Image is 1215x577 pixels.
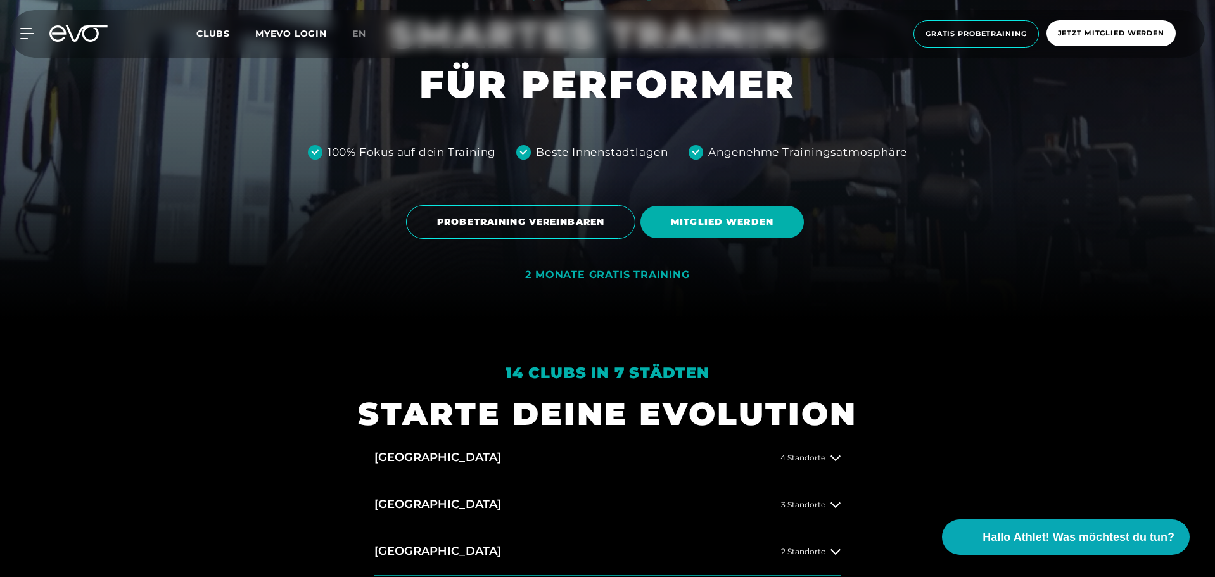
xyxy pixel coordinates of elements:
span: Gratis Probetraining [926,29,1027,39]
span: PROBETRAINING VEREINBAREN [437,215,604,229]
h2: [GEOGRAPHIC_DATA] [374,543,501,559]
span: 2 Standorte [781,547,825,555]
button: [GEOGRAPHIC_DATA]2 Standorte [374,528,841,575]
span: Clubs [196,28,230,39]
span: en [352,28,366,39]
em: 14 Clubs in 7 Städten [506,364,709,382]
span: 4 Standorte [780,453,825,462]
div: Angenehme Trainingsatmosphäre [708,144,907,161]
a: en [352,27,381,41]
button: [GEOGRAPHIC_DATA]3 Standorte [374,481,841,528]
a: MYEVO LOGIN [255,28,327,39]
span: Hallo Athlet! Was möchtest du tun? [983,529,1174,546]
span: Jetzt Mitglied werden [1058,28,1164,39]
span: MITGLIED WERDEN [671,215,773,229]
h2: [GEOGRAPHIC_DATA] [374,497,501,512]
div: Beste Innenstadtlagen [536,144,668,161]
div: 100% Fokus auf dein Training [328,144,496,161]
h1: STARTE DEINE EVOLUTION [358,393,857,434]
button: [GEOGRAPHIC_DATA]4 Standorte [374,434,841,481]
div: 2 MONATE GRATIS TRAINING [525,269,689,282]
span: 3 Standorte [781,500,825,509]
a: Jetzt Mitglied werden [1043,20,1180,48]
a: MITGLIED WERDEN [640,196,809,248]
a: PROBETRAINING VEREINBAREN [406,196,640,248]
button: Hallo Athlet! Was möchtest du tun? [942,519,1190,555]
a: Clubs [196,27,255,39]
h2: [GEOGRAPHIC_DATA] [374,450,501,466]
a: Gratis Probetraining [910,20,1043,48]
